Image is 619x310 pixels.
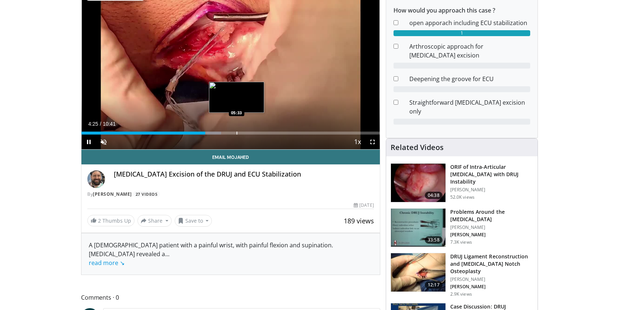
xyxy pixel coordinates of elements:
[450,232,533,238] p: [PERSON_NAME]
[394,30,530,36] div: 1
[425,192,443,199] span: 04:38
[133,191,160,197] a: 27 Videos
[350,135,365,149] button: Playback Rate
[450,253,533,275] h3: DRUJ Ligament Reconstruction and [MEDICAL_DATA] Notch Osteoplasty
[391,143,444,152] h4: Related Videos
[114,170,374,178] h4: [MEDICAL_DATA] Excision of the DRUJ and ECU Stabilization
[89,259,125,267] a: read more ↘
[87,170,105,188] img: Avatar
[100,121,101,127] span: /
[103,121,116,127] span: 10:41
[404,74,536,83] dd: Deepening the groove for ECU
[425,281,443,289] span: 12:17
[391,209,445,247] img: bbb4fcc0-f4d3-431b-87df-11a0caa9bf74.150x105_q85_crop-smart_upscale.jpg
[450,284,533,290] p: [PERSON_NAME]
[450,291,472,297] p: 2.9K views
[404,18,536,27] dd: open apporach including ECU stabilization
[81,293,380,302] span: Comments 0
[391,208,533,247] a: 33:58 Problems Around the [MEDICAL_DATA] [PERSON_NAME] [PERSON_NAME] 7.3K views
[450,194,475,200] p: 52.0K views
[391,253,533,297] a: 12:17 DRUJ Ligament Reconstruction and [MEDICAL_DATA] Notch Osteoplasty [PERSON_NAME] [PERSON_NAM...
[89,241,373,267] div: A [DEMOGRAPHIC_DATA] patient with a painful wrist, with painful flexion and supination. [MEDICAL_...
[87,215,134,226] a: 2 Thumbs Up
[404,98,536,116] dd: Straightforward [MEDICAL_DATA] excision only
[89,250,169,267] span: ...
[175,215,212,227] button: Save to
[450,224,533,230] p: [PERSON_NAME]
[450,187,533,193] p: [PERSON_NAME]
[88,121,98,127] span: 4:25
[450,163,533,185] h3: ORIF of Intra-Articular [MEDICAL_DATA] with DRUJ Instability
[81,150,380,164] a: Email Mojahed
[81,135,96,149] button: Pause
[137,215,172,227] button: Share
[365,135,380,149] button: Fullscreen
[391,164,445,202] img: f205fea7-5dbf-4452-aea8-dd2b960063ad.150x105_q85_crop-smart_upscale.jpg
[81,132,380,135] div: Progress Bar
[425,236,443,244] span: 33:58
[394,7,530,14] h6: How would you approach this case ?
[450,239,472,245] p: 7.3K views
[93,191,132,197] a: [PERSON_NAME]
[391,163,533,202] a: 04:38 ORIF of Intra-Articular [MEDICAL_DATA] with DRUJ Instability [PERSON_NAME] 52.0K views
[96,135,111,149] button: Unmute
[450,208,533,223] h3: Problems Around the [MEDICAL_DATA]
[209,82,264,113] img: image.jpeg
[87,191,374,198] div: By
[404,42,536,60] dd: Arthroscopic approach for [MEDICAL_DATA] excision
[391,253,445,292] img: 611c978d-972e-4973-a357-de7cf05b6f17.150x105_q85_crop-smart_upscale.jpg
[354,202,374,209] div: [DATE]
[98,217,101,224] span: 2
[450,276,533,282] p: [PERSON_NAME]
[344,216,374,225] span: 189 views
